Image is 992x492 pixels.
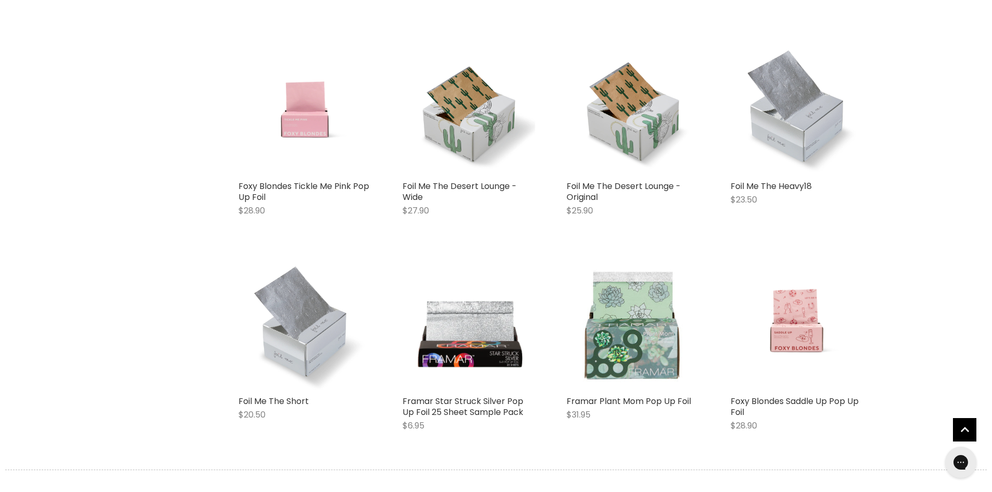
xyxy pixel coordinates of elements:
[403,258,535,390] img: Framar Star Struck Silver Pop Up Foil 25 Sheet Sample Pack
[567,180,681,203] a: Foil Me The Desert Lounge - Original
[731,258,863,390] a: Foxy Blondes Saddle Up Pop Up Foil
[403,205,429,217] span: $27.90
[940,443,982,482] iframe: Gorgias live chat messenger
[403,43,535,175] img: Foil Me The Desert Lounge - Wide
[731,43,863,175] img: Foil Me The Heavy18
[731,420,757,432] span: $28.90
[731,395,859,418] a: Foxy Blondes Saddle Up Pop Up Foil
[567,258,699,390] img: Framar Plant Mom Pop Up Foil
[747,258,846,390] img: Foxy Blondes Saddle Up Pop Up Foil
[255,43,354,175] img: Foxy Blondes Tickle Me Pink Pop Up Foil
[567,43,699,175] img: Foil Me The Desert Lounge - Original
[238,409,266,421] span: $20.50
[238,395,309,407] a: Foil Me The Short
[403,420,424,432] span: $6.95
[567,205,593,217] span: $25.90
[567,409,591,421] span: $31.95
[238,258,371,390] img: Foil Me The Short
[403,395,523,418] a: Framar Star Struck Silver Pop Up Foil 25 Sheet Sample Pack
[731,194,757,206] span: $23.50
[567,395,691,407] a: Framar Plant Mom Pop Up Foil
[238,205,265,217] span: $28.90
[731,180,812,192] a: Foil Me The Heavy18
[238,180,369,203] a: Foxy Blondes Tickle Me Pink Pop Up Foil
[403,180,517,203] a: Foil Me The Desert Lounge - Wide
[238,43,371,175] a: Foxy Blondes Tickle Me Pink Pop Up Foil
